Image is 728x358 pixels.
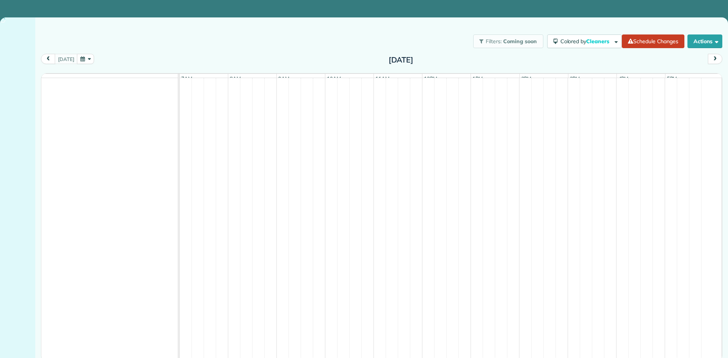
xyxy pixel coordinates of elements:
button: next [708,54,722,64]
button: [DATE] [55,54,77,64]
span: 11am [374,75,391,81]
span: 8am [228,75,242,81]
span: 9am [277,75,291,81]
span: 7am [180,75,194,81]
span: 3pm [568,75,582,81]
h2: [DATE] [353,56,448,64]
button: Actions [687,34,722,48]
span: 10am [325,75,342,81]
span: 5pm [665,75,679,81]
a: Schedule Changes [622,34,684,48]
button: Colored byCleaners [547,34,622,48]
span: Colored by [560,38,612,45]
button: prev [41,54,55,64]
span: 2pm [520,75,533,81]
span: Coming soon [503,38,537,45]
span: 1pm [471,75,484,81]
span: Cleaners [586,38,610,45]
span: 12pm [422,75,439,81]
span: 4pm [617,75,630,81]
span: Filters: [486,38,502,45]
